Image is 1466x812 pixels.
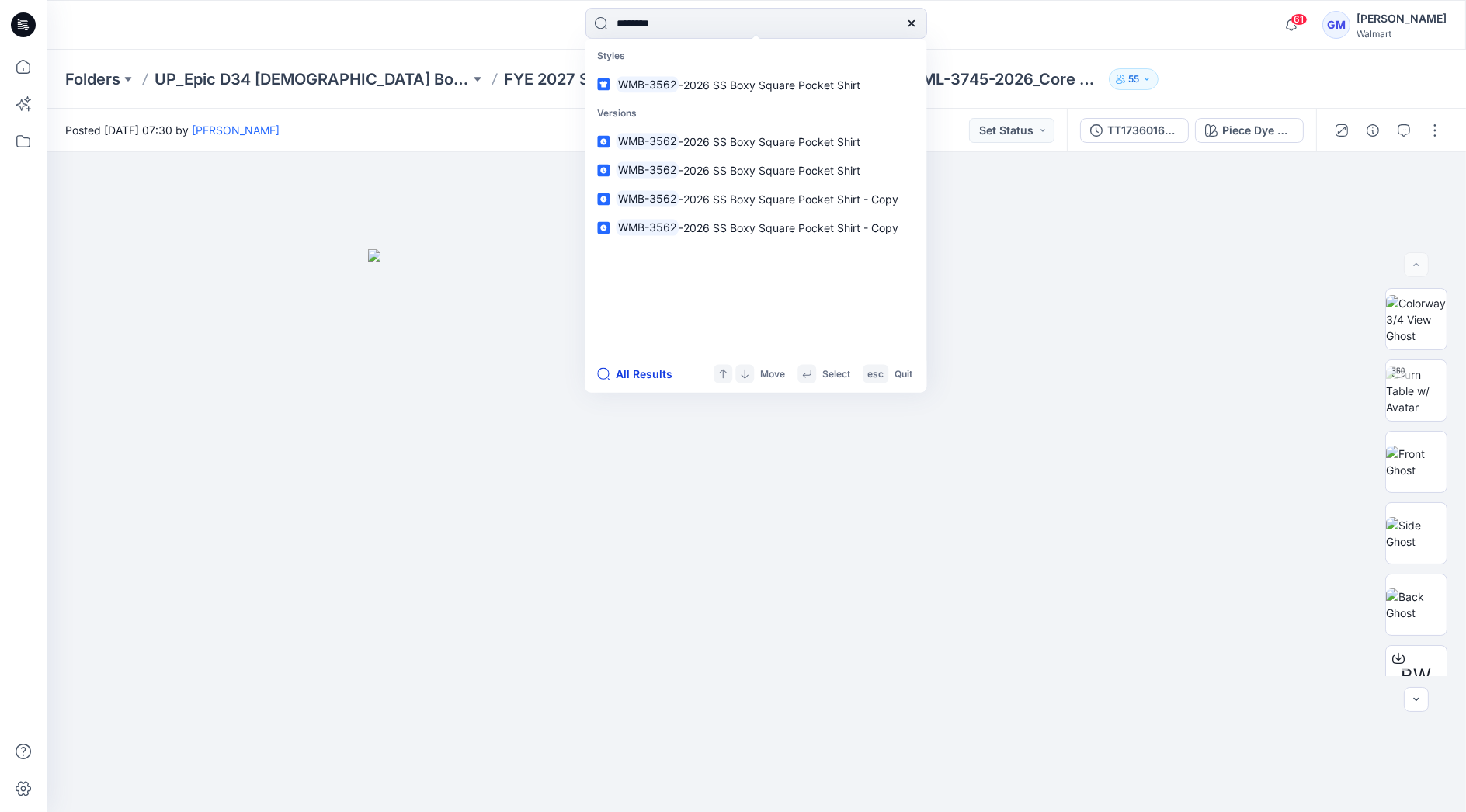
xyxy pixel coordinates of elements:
a: WMB-3562-2026 SS Boxy Square Pocket Shirt [588,70,923,99]
img: Side Ghost [1386,517,1447,550]
p: Styles [588,42,923,71]
mark: WMB-3562 [616,75,679,93]
mark: WMB-3562 [616,161,679,179]
button: 55 [1109,68,1159,90]
span: -2026 SS Boxy Square Pocket Shirt [679,164,860,177]
mark: WMB-3562 [616,190,679,208]
p: Select [822,366,850,382]
a: [PERSON_NAME] [192,123,280,137]
button: Details [1360,118,1385,143]
div: Piece Dye Black Soot [1222,122,1294,139]
p: TT1736016288_WML-3745-2026_Core Woven Skinny Jegging-Inseam 28.5 [787,68,1103,90]
a: WMB-3562-2026 SS Boxy Square Pocket Shirt - Copy [588,213,923,242]
span: -2026 SS Boxy Square Pocket Shirt [679,78,860,91]
a: UP_Epic D34 [DEMOGRAPHIC_DATA] Bottoms [155,68,470,90]
button: Piece Dye Black Soot [1195,118,1304,143]
span: BW [1402,662,1432,690]
p: Move [760,366,785,382]
span: -2026 SS Boxy Square Pocket Shirt - Copy [679,193,898,206]
div: Walmart [1357,28,1447,40]
a: Folders [65,68,120,90]
button: TT1736016288_WML-3745-2026_Core Woven Skinny Jegging-Inseam 28.5_Full Colorway [1080,118,1189,143]
img: Front Ghost [1386,446,1447,478]
span: Posted [DATE] 07:30 by [65,122,280,138]
mark: WMB-3562 [616,219,679,237]
span: -2026 SS Boxy Square Pocket Shirt - Copy [679,221,898,234]
div: TT1736016288_WML-3745-2026_Core Woven Skinny Jegging-Inseam 28.5_Full Colorway [1107,122,1179,139]
div: [PERSON_NAME] [1357,9,1447,28]
p: 55 [1128,71,1139,88]
a: WMB-3562-2026 SS Boxy Square Pocket Shirt - Copy [588,185,923,213]
p: Versions [588,99,923,127]
img: Colorway 3/4 View Ghost [1386,295,1447,344]
p: Quit [895,366,912,382]
a: FYE 2027 S1 UP [PERSON_NAME] [504,68,753,90]
mark: WMB-3562 [616,133,679,151]
img: Turn Table w/ Avatar [1386,366,1447,415]
span: 61 [1291,13,1308,26]
a: WMB-3562-2026 SS Boxy Square Pocket Shirt [588,156,923,185]
div: GM [1322,11,1350,39]
span: -2026 SS Boxy Square Pocket Shirt [679,135,860,148]
a: WMB-3562-2026 SS Boxy Square Pocket Shirt [588,127,923,156]
p: esc [867,366,884,382]
button: All Results [597,365,683,383]
img: eyJhbGciOiJIUzI1NiIsImtpZCI6IjAiLCJzbHQiOiJzZXMiLCJ0eXAiOiJKV1QifQ.eyJkYXRhIjp7InR5cGUiOiJzdG9yYW... [368,249,1145,812]
img: Back Ghost [1386,588,1447,621]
